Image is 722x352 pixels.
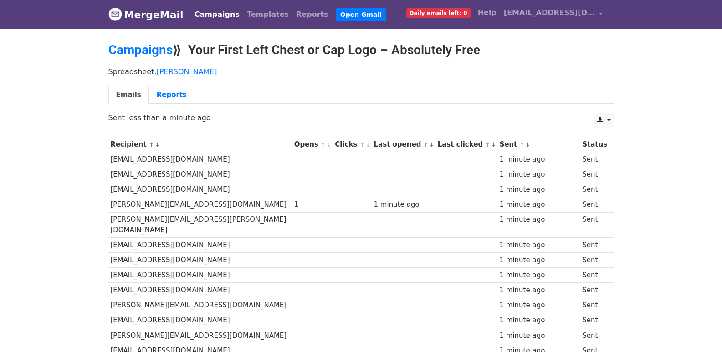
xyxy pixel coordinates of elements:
[520,141,525,148] a: ↑
[108,42,173,57] a: Campaigns
[294,199,331,210] div: 1
[580,268,609,283] td: Sent
[108,328,292,343] td: [PERSON_NAME][EMAIL_ADDRESS][DOMAIN_NAME]
[155,141,160,148] a: ↓
[336,8,386,21] a: Open Gmail
[108,313,292,328] td: [EMAIL_ADDRESS][DOMAIN_NAME]
[580,328,609,343] td: Sent
[435,137,497,152] th: Last clicked
[157,67,217,76] a: [PERSON_NAME]
[485,141,490,148] a: ↑
[499,331,578,341] div: 1 minute ago
[499,300,578,311] div: 1 minute ago
[108,42,614,58] h2: ⟫ Your First Left Chest or Cap Logo – Absolutely Free
[108,7,122,21] img: MergeMail logo
[499,255,578,265] div: 1 minute ago
[504,7,595,18] span: [EMAIL_ADDRESS][DOMAIN_NAME]
[292,137,333,152] th: Opens
[580,137,609,152] th: Status
[580,253,609,268] td: Sent
[499,270,578,281] div: 1 minute ago
[108,86,149,104] a: Emails
[372,137,435,152] th: Last opened
[424,141,429,148] a: ↑
[499,199,578,210] div: 1 minute ago
[365,141,370,148] a: ↓
[491,141,496,148] a: ↓
[108,113,614,122] p: Sent less than a minute ago
[149,141,154,148] a: ↑
[580,238,609,253] td: Sent
[327,141,332,148] a: ↓
[108,167,292,182] td: [EMAIL_ADDRESS][DOMAIN_NAME]
[321,141,326,148] a: ↑
[108,137,292,152] th: Recipient
[580,197,609,212] td: Sent
[499,154,578,165] div: 1 minute ago
[580,298,609,313] td: Sent
[108,182,292,197] td: [EMAIL_ADDRESS][DOMAIN_NAME]
[500,4,607,25] a: [EMAIL_ADDRESS][DOMAIN_NAME]
[580,182,609,197] td: Sent
[499,169,578,180] div: 1 minute ago
[580,212,609,238] td: Sent
[499,315,578,326] div: 1 minute ago
[108,253,292,268] td: [EMAIL_ADDRESS][DOMAIN_NAME]
[292,5,332,24] a: Reports
[525,141,530,148] a: ↓
[333,137,371,152] th: Clicks
[497,137,580,152] th: Sent
[108,212,292,238] td: [PERSON_NAME][EMAIL_ADDRESS][PERSON_NAME][DOMAIN_NAME]
[580,283,609,298] td: Sent
[360,141,365,148] a: ↑
[243,5,292,24] a: Templates
[191,5,243,24] a: Campaigns
[108,5,184,24] a: MergeMail
[108,67,614,77] p: Spreadsheet:
[149,86,195,104] a: Reports
[499,184,578,195] div: 1 minute ago
[108,197,292,212] td: [PERSON_NAME][EMAIL_ADDRESS][DOMAIN_NAME]
[108,298,292,313] td: [PERSON_NAME][EMAIL_ADDRESS][DOMAIN_NAME]
[580,167,609,182] td: Sent
[108,268,292,283] td: [EMAIL_ADDRESS][DOMAIN_NAME]
[474,4,500,22] a: Help
[580,313,609,328] td: Sent
[108,283,292,298] td: [EMAIL_ADDRESS][DOMAIN_NAME]
[429,141,434,148] a: ↓
[580,152,609,167] td: Sent
[108,152,292,167] td: [EMAIL_ADDRESS][DOMAIN_NAME]
[403,4,474,22] a: Daily emails left: 0
[374,199,433,210] div: 1 minute ago
[499,214,578,225] div: 1 minute ago
[406,8,471,18] span: Daily emails left: 0
[499,285,578,296] div: 1 minute ago
[108,238,292,253] td: [EMAIL_ADDRESS][DOMAIN_NAME]
[499,240,578,250] div: 1 minute ago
